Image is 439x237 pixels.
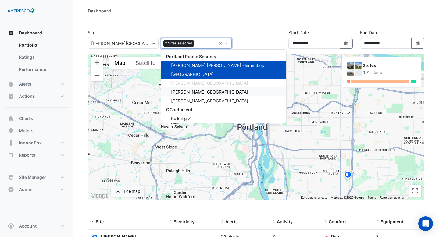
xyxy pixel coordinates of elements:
[173,219,195,224] span: Electricity
[368,196,376,199] a: Terms (opens in new tab)
[161,50,286,123] div: Options List
[88,8,111,14] div: Dashboard
[14,51,68,63] a: Ratings
[171,80,248,86] span: [PERSON_NAME][GEOGRAPHIC_DATA]
[301,196,327,200] button: Keyboard shortcuts
[91,57,103,69] button: Zoom in
[91,69,103,81] button: Zoom out
[8,30,14,36] app-icon: Dashboard
[96,219,104,224] span: Site
[5,137,68,149] button: Indoor Env
[5,125,68,137] button: Meters
[19,128,34,134] span: Meters
[5,112,68,125] button: Charts
[5,39,68,78] div: Dashboard
[5,149,68,161] button: Reports
[347,69,354,76] img: Kelly Elementary
[329,219,346,224] span: Comfort
[8,140,14,146] app-icon: Indoor Env
[5,220,68,232] button: Account
[8,174,14,180] app-icon: Site Manager
[163,40,194,46] span: 2 Sites selected
[19,223,37,229] span: Account
[19,81,31,87] span: Alerts
[5,183,68,196] button: Admin
[19,174,46,180] span: Site Manager
[19,152,35,158] span: Reports
[363,69,416,76] div: 191 alerts
[380,196,404,199] a: Report a map error
[130,57,161,69] button: Show satellite imagery
[166,54,216,59] span: Portland Public Schools
[277,219,293,224] span: Activity
[14,39,68,51] a: Portfolio
[8,152,14,158] app-icon: Reports
[5,171,68,183] button: Site Manager
[19,93,35,99] span: Actions
[171,89,248,94] span: [PERSON_NAME][GEOGRAPHIC_DATA]
[19,30,42,36] span: Dashboard
[343,170,353,181] img: site-pin.svg
[8,81,14,87] app-icon: Alerts
[8,128,14,134] app-icon: Meters
[19,186,33,193] span: Admin
[89,192,109,200] img: Google
[88,29,95,36] label: Site
[14,63,68,76] a: Performance
[8,186,14,193] app-icon: Admin
[331,196,364,199] span: Map data ©2025 Google
[19,115,33,122] span: Charts
[344,41,349,46] fa-icon: Select Date
[415,41,421,46] fa-icon: Select Date
[288,29,309,36] label: Start Date
[5,27,68,39] button: Dashboard
[7,5,35,17] img: Company Logo
[418,216,433,231] div: Open Intercom Messenger
[171,98,248,103] span: [PERSON_NAME][GEOGRAPHIC_DATA]
[89,192,109,200] a: Open this area in Google Maps (opens a new window)
[5,78,68,90] button: Alerts
[409,185,421,197] button: Toggle fullscreen view
[8,93,14,99] app-icon: Actions
[166,107,192,112] span: QCoefficient
[8,115,14,122] app-icon: Charts
[171,72,214,77] span: [GEOGRAPHIC_DATA]
[171,63,265,68] span: [PERSON_NAME] [PERSON_NAME] Elementary
[380,219,403,224] span: Equipment
[219,40,224,47] span: Clear
[19,140,42,146] span: Indoor Env
[109,57,130,69] button: Show street map
[363,62,416,69] div: 3 sites
[347,62,354,69] img: Dr. Martin Luther King Jr. Elementary
[360,29,378,36] label: End Date
[5,90,68,102] button: Actions
[122,188,140,195] div: Hide map
[159,82,169,93] img: site-pin.svg
[355,62,362,69] img: Forest Park Elementary
[111,186,144,197] button: Hide map
[225,219,238,224] span: Alerts
[171,116,191,121] span: Building Z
